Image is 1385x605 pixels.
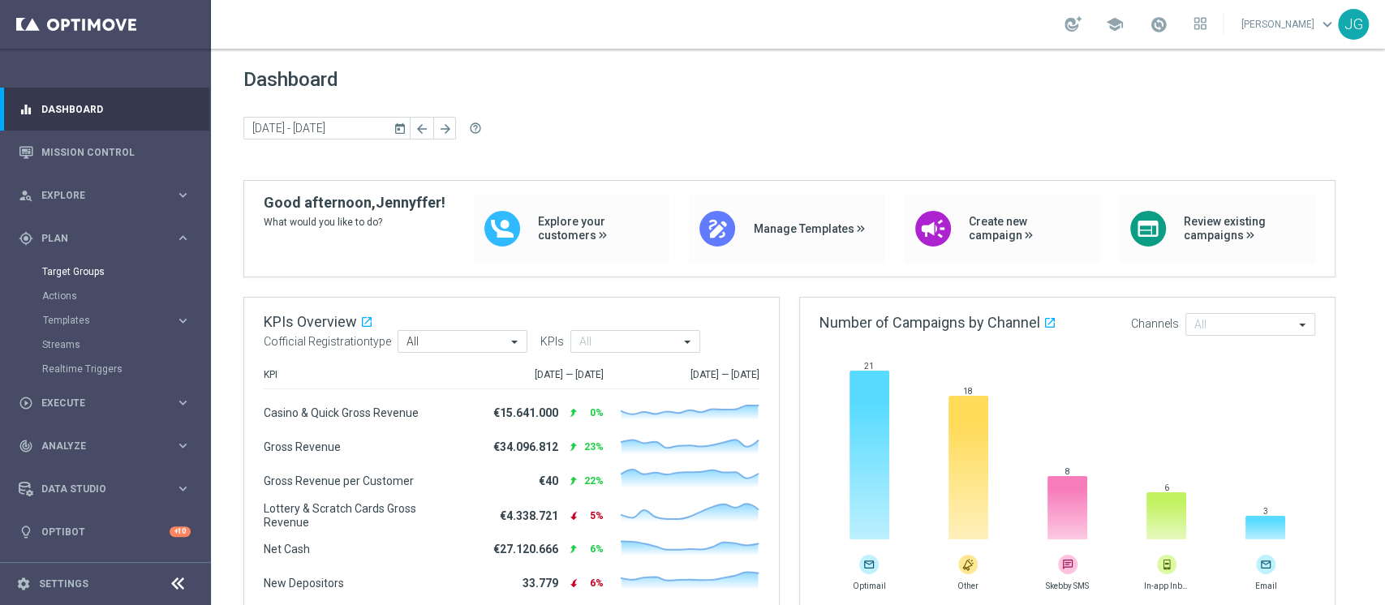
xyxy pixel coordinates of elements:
[175,438,191,453] i: keyboard_arrow_right
[19,188,175,203] div: Explore
[1338,9,1369,40] div: JG
[19,396,175,410] div: Execute
[19,510,191,553] div: Optibot
[42,284,209,308] div: Actions
[42,265,169,278] a: Target Groups
[39,579,88,589] a: Settings
[19,231,175,246] div: Plan
[42,333,209,357] div: Streams
[18,232,191,245] button: gps_fixed Plan keyboard_arrow_right
[19,102,33,117] i: equalizer
[19,439,33,453] i: track_changes
[43,315,159,325] span: Templates
[42,314,191,327] button: Templates keyboard_arrow_right
[41,88,191,131] a: Dashboard
[42,260,209,284] div: Target Groups
[41,510,170,553] a: Optibot
[43,315,175,325] div: Templates
[1318,15,1336,33] span: keyboard_arrow_down
[19,131,191,174] div: Mission Control
[41,484,175,494] span: Data Studio
[175,187,191,203] i: keyboard_arrow_right
[42,308,209,333] div: Templates
[19,188,33,203] i: person_search
[170,526,191,537] div: +10
[18,103,191,116] button: equalizer Dashboard
[41,191,175,200] span: Explore
[18,146,191,159] button: Mission Control
[19,88,191,131] div: Dashboard
[42,363,169,375] a: Realtime Triggers
[18,483,191,496] button: Data Studio keyboard_arrow_right
[42,357,209,381] div: Realtime Triggers
[1106,15,1124,33] span: school
[19,482,175,496] div: Data Studio
[16,577,31,591] i: settings
[19,439,175,453] div: Analyze
[41,234,175,243] span: Plan
[19,231,33,246] i: gps_fixed
[19,396,33,410] i: play_circle_outline
[41,131,191,174] a: Mission Control
[18,397,191,410] button: play_circle_outline Execute keyboard_arrow_right
[42,290,169,302] a: Actions
[18,189,191,202] button: person_search Explore keyboard_arrow_right
[175,395,191,410] i: keyboard_arrow_right
[1240,12,1338,36] a: [PERSON_NAME]keyboard_arrow_down
[18,440,191,453] button: track_changes Analyze keyboard_arrow_right
[175,481,191,496] i: keyboard_arrow_right
[42,338,169,351] a: Streams
[41,441,175,451] span: Analyze
[175,230,191,246] i: keyboard_arrow_right
[19,525,33,539] i: lightbulb
[175,313,191,328] i: keyboard_arrow_right
[41,398,175,408] span: Execute
[18,526,191,538] button: lightbulb Optibot +10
